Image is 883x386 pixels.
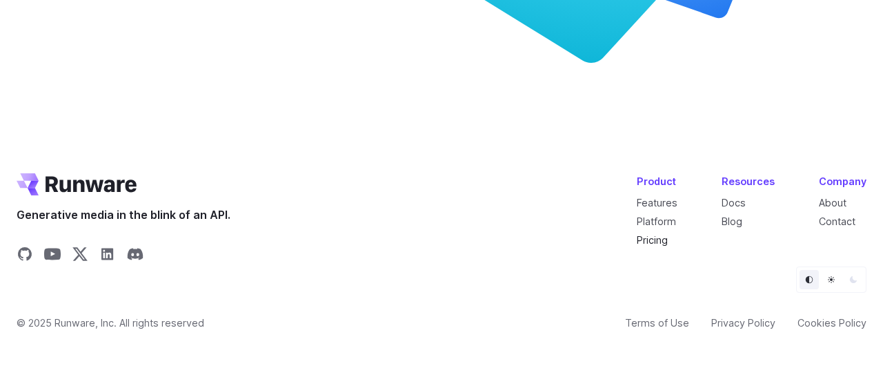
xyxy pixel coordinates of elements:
[822,270,841,289] button: Light
[99,246,116,267] a: Share on LinkedIn
[637,197,677,209] a: Features
[17,206,230,224] span: Generative media in the blink of an API.
[711,315,775,331] a: Privacy Policy
[819,197,846,209] a: About
[722,173,775,189] div: Resources
[800,270,819,289] button: Default
[819,215,855,227] a: Contact
[796,267,866,293] ul: Theme selector
[17,246,33,267] a: Share on GitHub
[17,315,204,331] span: © 2025 Runware, Inc. All rights reserved
[72,246,88,267] a: Share on X
[797,315,866,331] a: Cookies Policy
[722,215,742,227] a: Blog
[17,173,137,195] a: Go to /
[637,173,677,189] div: Product
[844,270,863,289] button: Dark
[127,246,143,267] a: Share on Discord
[722,197,746,209] a: Docs
[819,173,866,189] div: Company
[44,246,61,267] a: Share on YouTube
[637,215,676,227] a: Platform
[625,315,689,331] a: Terms of Use
[637,234,668,246] a: Pricing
